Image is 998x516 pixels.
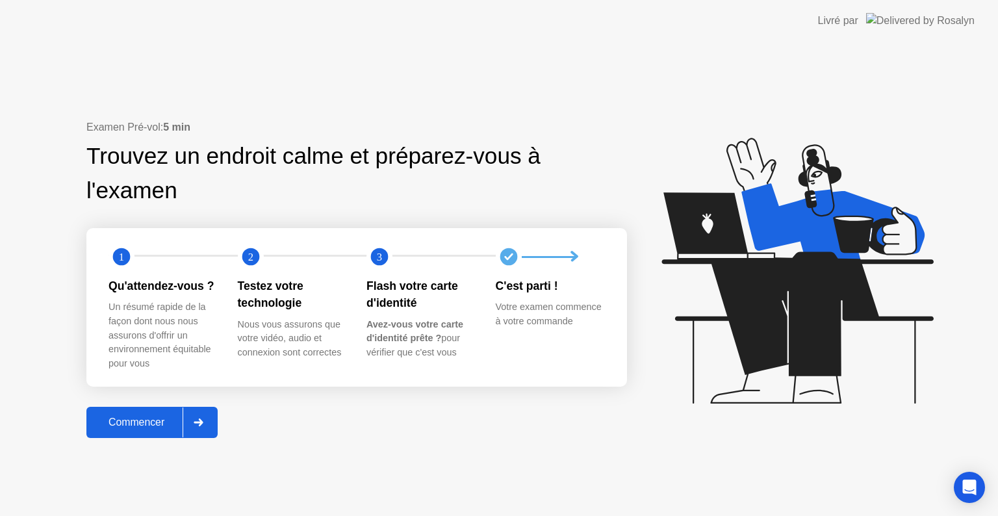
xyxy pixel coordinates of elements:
[109,300,217,370] div: Un résumé rapide de la façon dont nous nous assurons d'offrir un environnement équitable pour vous
[248,251,253,263] text: 2
[86,139,544,208] div: Trouvez un endroit calme et préparez-vous à l'examen
[818,13,858,29] div: Livré par
[496,277,604,294] div: C'est parti !
[954,472,985,503] div: Open Intercom Messenger
[90,417,183,428] div: Commencer
[109,277,217,294] div: Qu'attendez-vous ?
[366,318,475,360] div: pour vérifier que c'est vous
[238,318,346,360] div: Nous vous assurons que votre vidéo, audio et connexion sont correctes
[86,120,627,135] div: Examen Pré-vol:
[496,300,604,328] div: Votre examen commence à votre commande
[238,277,346,312] div: Testez votre technologie
[366,277,475,312] div: Flash votre carte d'identité
[377,251,382,263] text: 3
[86,407,218,438] button: Commencer
[866,13,975,28] img: Delivered by Rosalyn
[163,122,190,133] b: 5 min
[366,319,463,344] b: Avez-vous votre carte d'identité prête ?
[119,251,124,263] text: 1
